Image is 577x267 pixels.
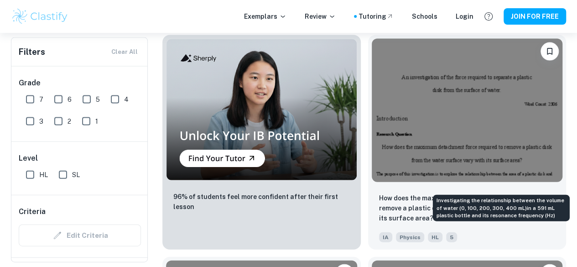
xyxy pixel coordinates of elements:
span: 7 [39,94,43,105]
span: 5 [96,94,100,105]
p: Review [305,11,336,21]
div: Criteria filters are unavailable when searching by topic [19,225,141,246]
a: Thumbnail96% of students feel more confident after their first lesson [162,35,361,250]
span: HL [39,170,48,180]
span: 3 [39,116,43,126]
div: Investigating the relationship between the volume of water (0, 100, 200, 300, 400 mL)in a 591 mL ... [433,195,570,221]
a: Tutoring [359,11,394,21]
p: Exemplars [244,11,286,21]
span: 6 [68,94,72,105]
a: Schools [412,11,437,21]
h6: Criteria [19,206,46,217]
p: How does the maximum detachment force required to remove a plastic disk from the water surface va... [379,193,556,223]
span: SL [72,170,80,180]
button: Help and Feedback [481,9,496,24]
button: JOIN FOR FREE [504,8,566,25]
a: Please log in to bookmark exemplarsHow does the maximum detachment force required to remove a pla... [368,35,567,250]
h6: Level [19,153,141,164]
img: Physics IA example thumbnail: How does the maximum detachment force re [372,39,563,182]
img: Clastify logo [11,7,69,26]
a: Login [456,11,473,21]
h6: Grade [19,78,141,89]
img: Thumbnail [166,39,357,181]
span: Physics [396,232,424,242]
button: Please log in to bookmark exemplars [541,42,559,61]
span: 2 [68,116,71,126]
p: 96% of students feel more confident after their first lesson [173,192,350,212]
span: IA [379,232,392,242]
h6: Filters [19,46,45,58]
span: HL [428,232,442,242]
span: 5 [446,232,457,242]
span: 1 [95,116,98,126]
span: 4 [124,94,129,105]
